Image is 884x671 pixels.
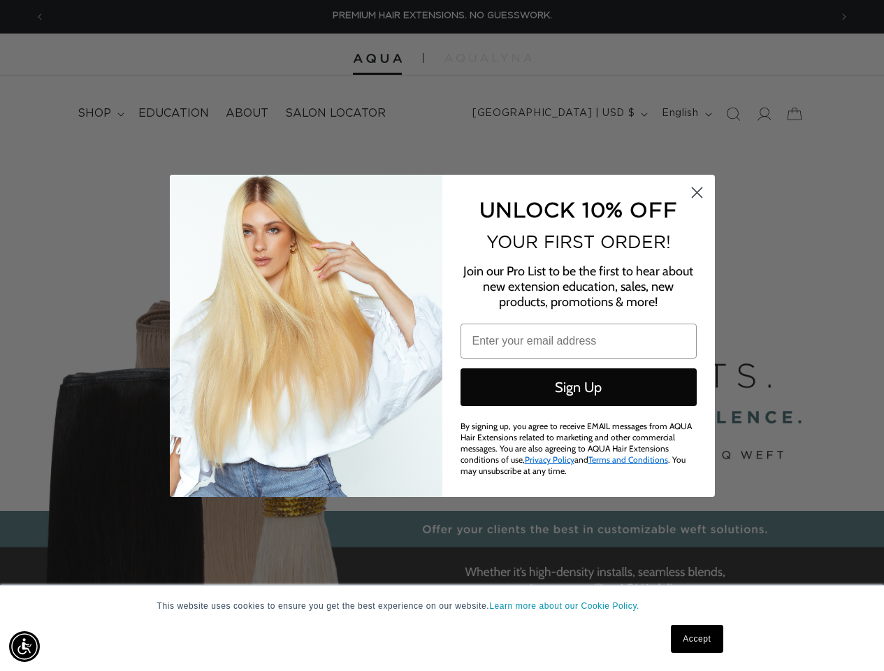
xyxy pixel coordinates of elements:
[461,324,697,359] input: Enter your email address
[463,264,693,310] span: Join our Pro List to be the first to hear about new extension education, sales, new products, pro...
[486,232,671,252] span: YOUR FIRST ORDER!
[9,631,40,662] div: Accessibility Menu
[489,601,639,611] a: Learn more about our Cookie Policy.
[461,421,692,476] span: By signing up, you agree to receive EMAIL messages from AQUA Hair Extensions related to marketing...
[814,604,884,671] iframe: Chat Widget
[685,180,709,205] button: Close dialog
[525,454,574,465] a: Privacy Policy
[479,198,677,221] span: UNLOCK 10% OFF
[170,175,442,497] img: daab8b0d-f573-4e8c-a4d0-05ad8d765127.png
[461,368,697,406] button: Sign Up
[671,625,723,653] a: Accept
[157,600,727,612] p: This website uses cookies to ensure you get the best experience on our website.
[588,454,668,465] a: Terms and Conditions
